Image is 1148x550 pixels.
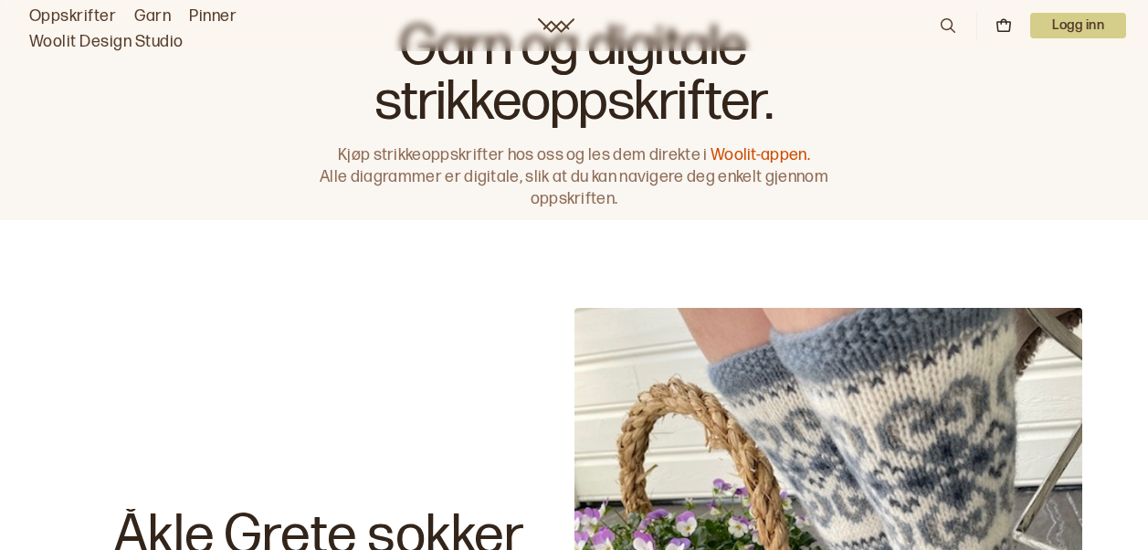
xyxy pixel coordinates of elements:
[1030,13,1126,38] p: Logg inn
[29,29,184,55] a: Woolit Design Studio
[189,4,237,29] a: Pinner
[538,18,574,33] a: Woolit
[29,4,116,29] a: Oppskrifter
[134,4,171,29] a: Garn
[311,144,837,210] p: Kjøp strikkeoppskrifter hos oss og les dem direkte i Alle diagrammer er digitale, slik at du kan ...
[311,20,837,130] h1: Garn og digitale strikkeoppskrifter.
[711,145,810,164] a: Woolit-appen.
[1030,13,1126,38] button: User dropdown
